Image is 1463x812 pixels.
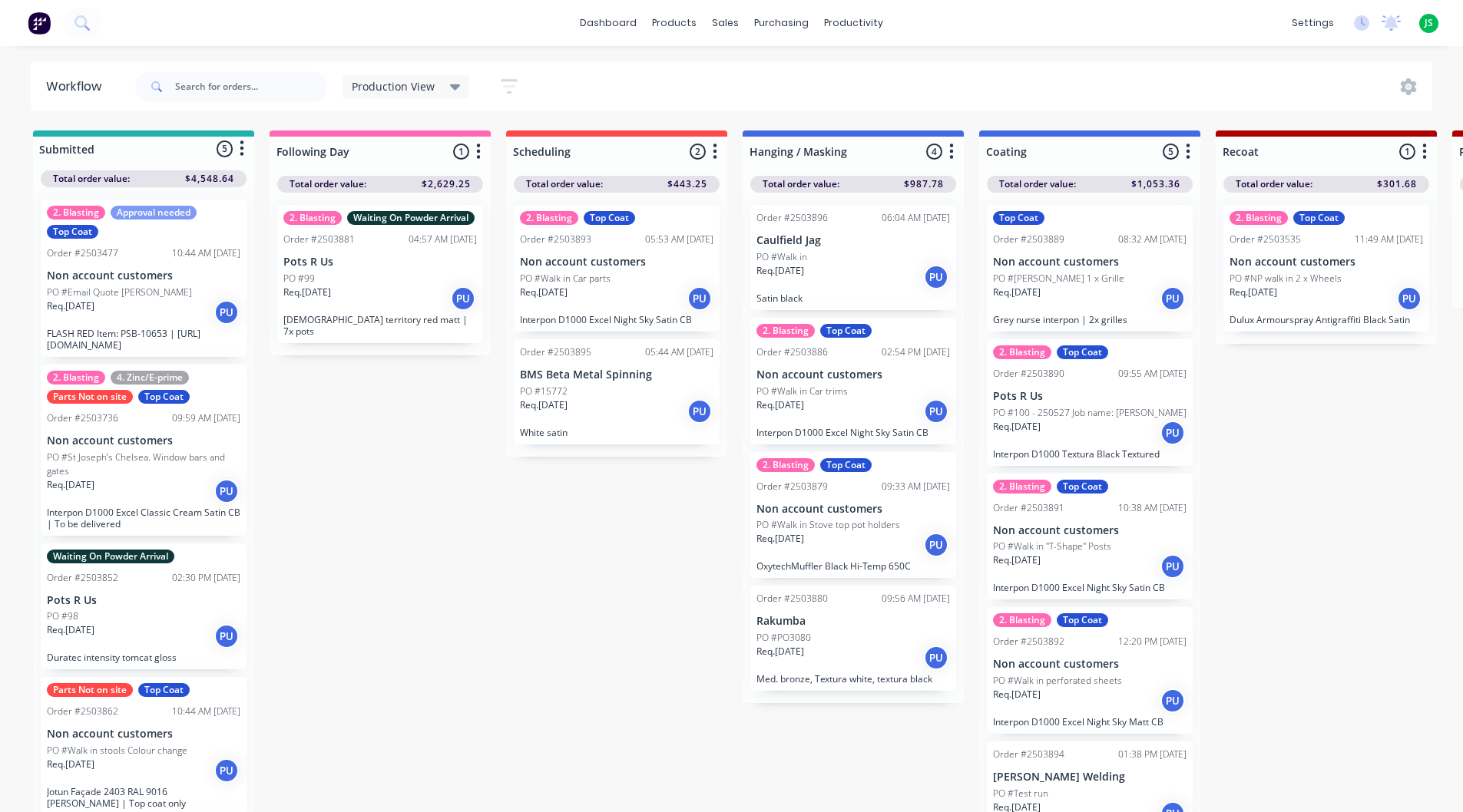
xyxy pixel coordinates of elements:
p: PO #Walk in Stove top pot holders [756,518,900,532]
div: PU [1160,688,1185,713]
p: PO #Test run [993,787,1048,800]
div: Approval needed [111,206,197,220]
p: Pots R Us [47,594,240,607]
div: 2. BlastingApproval neededTop CoatOrder #250347710:44 AM [DATE]Non account customersPO #Email Quo... [41,200,247,357]
iframe: Intercom live chat [1411,760,1448,797]
span: $301.68 [1377,177,1417,191]
p: White satin [520,427,713,438]
p: Caulfield Jag [756,234,950,247]
div: 2. BlastingTop CoatOrder #250388602:54 PM [DATE]Non account customersPO #Walk in Car trimsReq.[DA... [750,318,956,444]
div: 01:38 PM [DATE] [1118,748,1187,761]
p: Req. [DATE] [993,286,1041,299]
div: Top Coat [584,211,635,225]
div: 2. BlastingTop CoatOrder #250387909:33 AM [DATE]Non account customersPO #Walk in Stove top pot ho... [750,452,956,579]
p: Med. bronze, Textura white, textura black [756,673,950,685]
div: PU [1397,286,1422,311]
div: 10:38 AM [DATE] [1118,501,1187,515]
div: Order #2503893 [520,233,591,246]
div: Parts Not on site [47,683,133,697]
p: Req. [DATE] [47,623,94,637]
div: PU [924,399,948,424]
p: PO #98 [47,609,78,623]
div: Order #2503896 [756,211,828,225]
div: settings [1284,12,1342,35]
p: Non account customers [47,434,240,447]
div: 4. Zinc/E-prime [111,371,189,385]
p: Req. [DATE] [756,645,804,659]
div: 02:54 PM [DATE] [882,345,950,359]
div: Top Coat [1293,211,1345,225]
div: PU [924,265,948,289]
span: Total order value: [1236,177,1312,191]
div: PU [1160,421,1185,445]
p: Non account customers [993,524,1187,537]
p: PO #St Joseph’s Chelsea. Window bars and gates [47,451,240,478]
div: 05:44 AM [DATE] [645,345,713,359]
p: Jotun Façade 2403 RAL 9016 [PERSON_NAME] | Top coat only [47,786,240,809]
p: Req. [DATE] [520,286,568,299]
p: Duratec intensity tomcat gloss [47,652,240,663]
p: Dulux Armourspray Antigraffiti Black Satin [1230,314,1423,325]
p: Req. [DATE] [520,398,568,412]
p: PO #Walk in Car trims [756,385,848,398]
div: Workflow [46,78,109,96]
p: [PERSON_NAME] Welding [993,771,1187,784]
div: 2. Blasting [1230,211,1288,225]
div: PU [214,479,239,503]
input: Search for orders... [175,71,327,102]
div: Top Coat [1057,480,1108,493]
p: Req. [DATE] [993,688,1041,701]
div: 2. BlastingTop CoatOrder #250353511:49 AM [DATE]Non account customersPO #NP walk in 2 x WheelsReq... [1223,205,1429,332]
p: PO #Walk in [756,250,807,264]
div: PU [687,286,712,311]
p: Req. [DATE] [756,532,804,546]
div: PU [214,758,239,783]
div: 09:33 AM [DATE] [882,480,950,493]
div: Top Coat [820,324,872,338]
p: Pots R Us [993,390,1187,403]
p: Interpon D1000 Excel Classic Cream Satin CB | To be delivered [47,507,240,530]
p: Non account customers [47,728,240,741]
div: Order #2503477 [47,246,118,260]
div: 2. Blasting [520,211,578,225]
span: Total order value: [290,177,366,191]
div: Order #2503886 [756,345,828,359]
div: 2. Blasting [283,211,342,225]
div: Top Coat [1057,345,1108,359]
div: purchasing [746,12,816,35]
p: PO #Email Quote [PERSON_NAME] [47,286,192,299]
div: Top Coat [820,458,872,472]
div: sales [704,12,746,35]
p: Req. [DATE] [993,553,1041,567]
p: Req. [DATE] [283,286,331,299]
p: Req. [DATE] [1230,286,1277,299]
div: Order #2503894 [993,748,1064,761]
p: PO #NP walk in 2 x Wheels [1230,272,1342,286]
p: PO #Walk in "T-Shape" Posts [993,540,1111,553]
div: Top Coat [47,225,98,239]
span: $987.78 [904,177,944,191]
div: Order #2503862 [47,705,118,718]
p: Req. [DATE] [993,420,1041,434]
div: Top Coat [138,683,190,697]
div: 12:20 PM [DATE] [1118,635,1187,649]
div: Top Coat [993,211,1044,225]
p: Satin black [756,292,950,304]
div: PU [451,286,475,311]
div: Order #2503895 [520,345,591,359]
span: Total order value: [999,177,1076,191]
div: 2. BlastingTop CoatOrder #250389009:55 AM [DATE]Pots R UsPO #100 - 250527 Job name: [PERSON_NAME]... [987,339,1193,466]
div: Parts Not on site [47,390,133,404]
span: $4,548.64 [185,172,234,186]
div: Order #2503892 [993,635,1064,649]
p: Req. [DATE] [47,299,94,313]
p: Non account customers [993,658,1187,671]
div: Order #2503736 [47,411,118,425]
div: products [644,12,704,35]
p: Interpon D1000 Excel Night Sky Satin CB [520,314,713,325]
p: PO #100 - 250527 Job name: [PERSON_NAME] [993,406,1187,420]
div: PU [924,533,948,557]
p: PO #PO3080 [756,631,811,645]
div: Waiting On Powder Arrival [47,550,174,563]
div: Order #2503891 [993,501,1064,515]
